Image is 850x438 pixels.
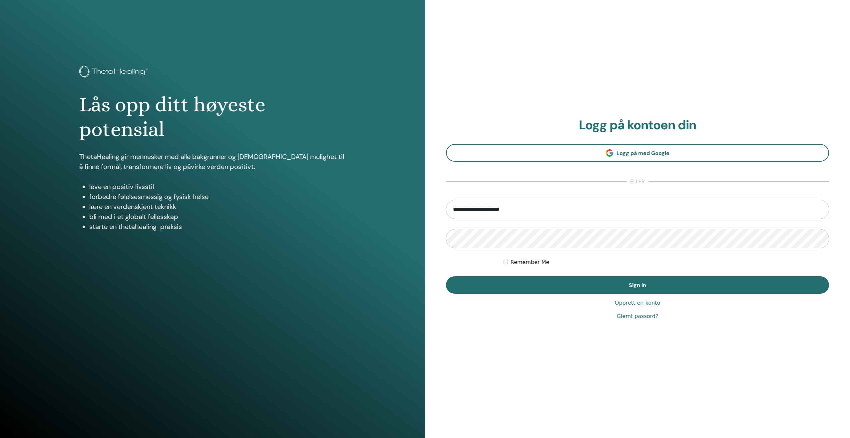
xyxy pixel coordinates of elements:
[89,212,346,222] li: bli med i et globalt fellesskap
[627,178,648,186] span: eller
[617,150,669,157] span: Logg på med Google
[446,276,829,294] button: Sign In
[615,299,660,307] a: Opprett en konto
[79,92,346,142] h1: Lås opp ditt høyeste potensial
[504,258,829,266] div: Keep me authenticated indefinitely or until I manually logout
[511,258,550,266] label: Remember Me
[89,192,346,202] li: forbedre følelsesmessig og fysisk helse
[446,144,829,162] a: Logg på med Google
[79,152,346,172] p: ThetaHealing gir mennesker med alle bakgrunner og [DEMOGRAPHIC_DATA] mulighet til å finne formål,...
[629,282,646,289] span: Sign In
[89,202,346,212] li: lære en verdenskjent teknikk
[89,182,346,192] li: leve en positiv livsstil
[89,222,346,232] li: starte en thetahealing-praksis
[617,312,658,320] a: Glemt passord?
[446,118,829,133] h2: Logg på kontoen din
